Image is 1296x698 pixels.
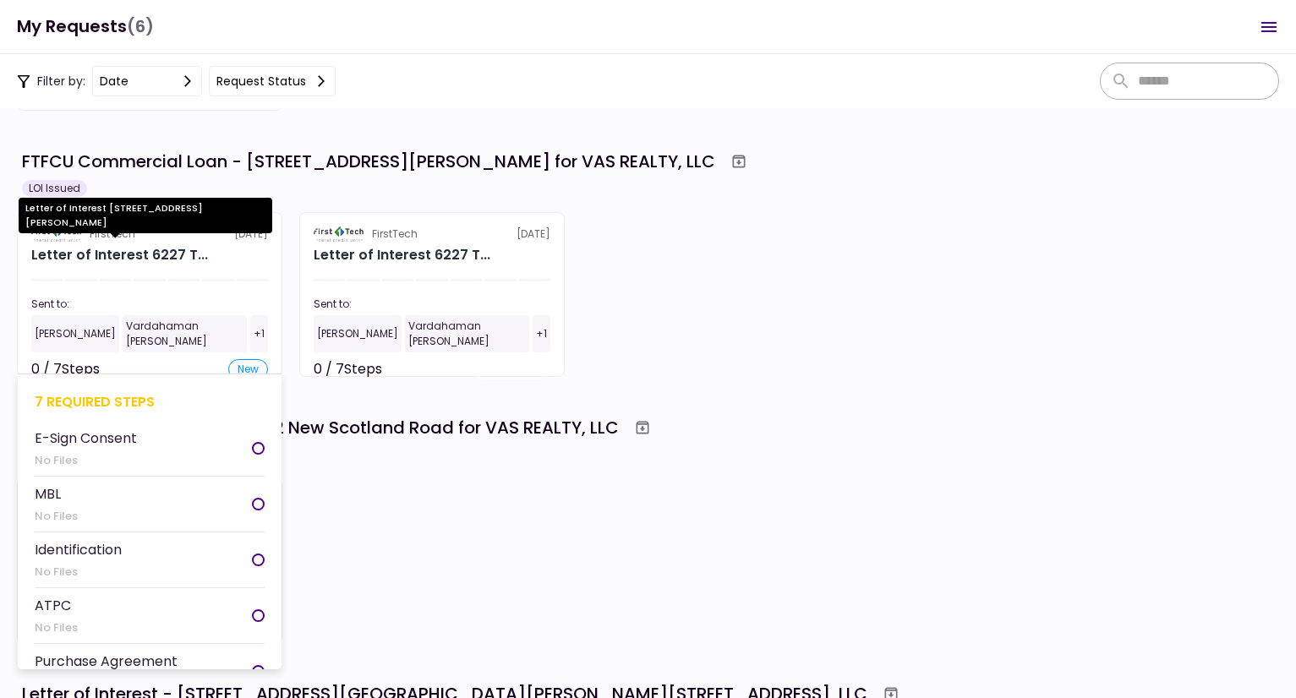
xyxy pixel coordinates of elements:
[31,359,100,379] div: 0 / 7 Steps
[22,149,715,174] div: FTFCU Commercial Loan - [STREET_ADDRESS][PERSON_NAME] for VAS REALTY, LLC
[17,9,154,44] h1: My Requests
[1249,7,1289,47] button: Open menu
[405,315,529,352] div: Vardahaman [PERSON_NAME]
[314,245,490,265] div: Letter of Interest 6227 Thompson Road
[35,391,265,412] div: 7 required steps
[314,297,550,312] div: Sent to:
[228,359,268,379] div: new
[372,226,418,242] div: FirstTech
[250,315,268,352] div: +1
[314,226,365,242] img: Partner logo
[35,651,178,672] div: Purchase Agreement
[35,595,78,616] div: ATPC
[22,415,619,440] div: FTFCU Commercial Loan - 1882 New Scotland Road for VAS REALTY, LLC
[92,66,202,96] button: date
[22,180,87,197] div: LOI Issued
[314,315,402,352] div: [PERSON_NAME]
[35,619,78,636] div: No Files
[19,198,272,233] div: Letter of Interest [STREET_ADDRESS][PERSON_NAME]
[35,539,122,560] div: Identification
[35,428,137,449] div: E-Sign Consent
[627,412,658,443] button: Archive workflow
[17,66,336,96] div: Filter by:
[127,9,154,44] span: (6)
[123,315,247,352] div: Vardahaman [PERSON_NAME]
[31,315,119,352] div: [PERSON_NAME]
[100,72,129,90] div: date
[314,359,382,379] div: 0 / 7 Steps
[533,315,550,352] div: +1
[35,508,78,525] div: No Files
[31,245,208,265] div: Letter of Interest 6227 Thompson Road
[35,452,137,469] div: No Files
[474,359,550,379] div: Not started
[35,483,78,504] div: MBL
[31,297,268,312] div: Sent to:
[314,226,550,242] div: [DATE]
[35,564,122,581] div: No Files
[209,66,336,96] button: Request status
[724,146,754,177] button: Archive workflow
